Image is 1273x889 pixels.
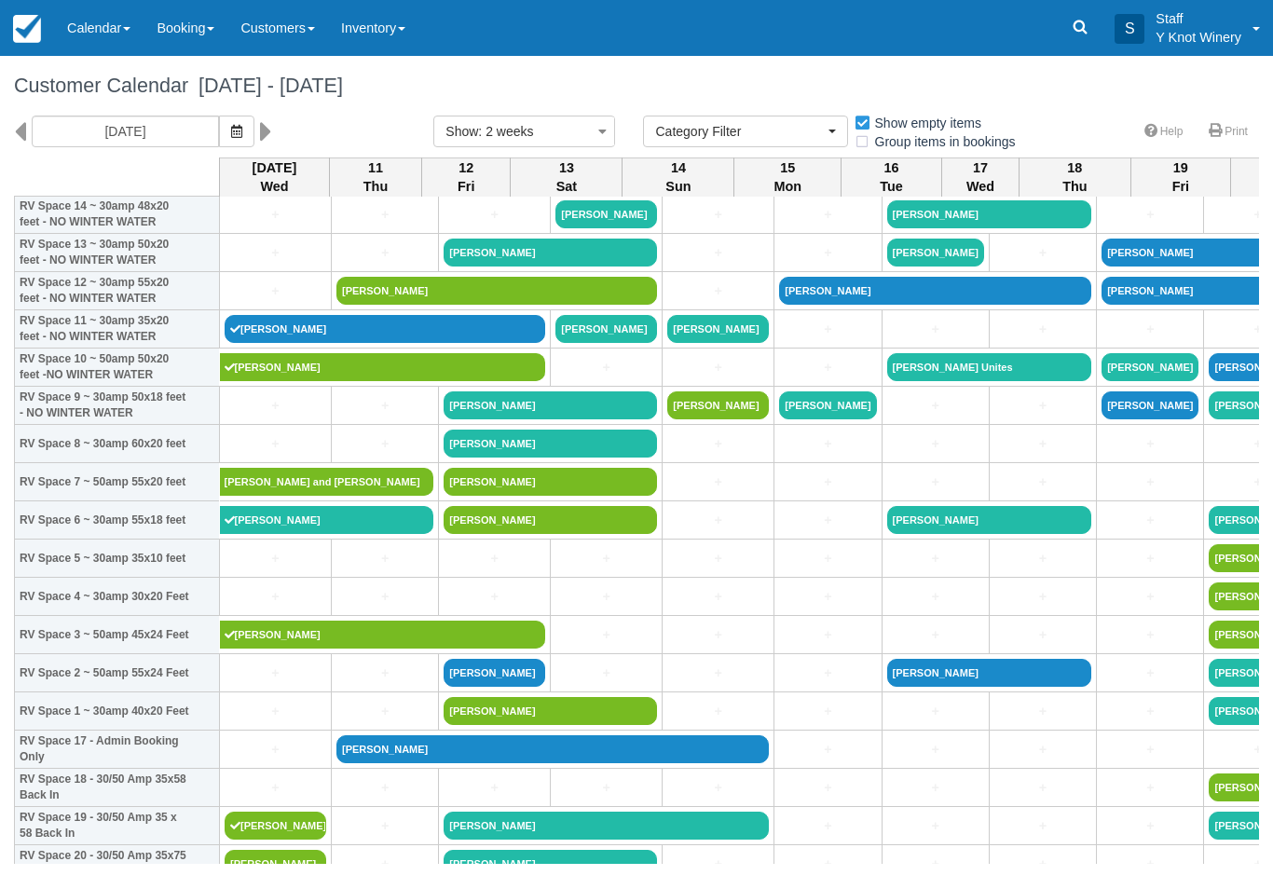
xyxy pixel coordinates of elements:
a: + [887,778,984,798]
a: + [1102,434,1198,454]
p: Y Knot Winery [1156,28,1241,47]
a: + [444,549,545,568]
th: 16 Tue [842,157,942,197]
a: + [887,702,984,721]
a: + [887,740,984,759]
a: + [994,472,1091,492]
a: + [1102,320,1198,339]
a: + [667,663,769,683]
a: + [444,205,545,225]
a: [PERSON_NAME] [779,391,876,419]
a: + [779,511,876,530]
a: [PERSON_NAME] [779,277,1091,305]
span: Show [445,124,478,139]
th: RV Space 11 ~ 30amp 35x20 feet - NO WINTER WATER [15,310,220,349]
a: + [1102,663,1198,683]
th: RV Space 1 ~ 30amp 40x20 Feet [15,692,220,731]
a: + [887,472,984,492]
th: 19 Fri [1130,157,1230,197]
a: + [667,587,769,607]
a: + [225,702,326,721]
a: + [779,855,876,874]
a: + [555,663,657,683]
a: + [887,320,984,339]
th: RV Space 12 ~ 30amp 55x20 feet - NO WINTER WATER [15,272,220,310]
a: + [667,549,769,568]
a: Print [1198,118,1259,145]
a: + [779,625,876,645]
th: RV Space 13 ~ 30amp 50x20 feet - NO WINTER WATER [15,234,220,272]
a: + [779,663,876,683]
a: + [444,778,545,798]
a: Help [1133,118,1195,145]
a: + [336,396,433,416]
a: + [336,816,433,836]
a: + [779,702,876,721]
a: [PERSON_NAME] [887,239,984,267]
a: + [779,587,876,607]
a: + [667,243,769,263]
th: 18 Thu [1019,157,1130,197]
a: + [555,778,657,798]
a: + [1102,740,1198,759]
a: + [225,281,326,301]
a: + [994,320,1091,339]
a: + [1102,625,1198,645]
a: + [667,778,769,798]
a: + [1102,205,1198,225]
a: + [444,587,545,607]
a: [PERSON_NAME] [444,468,657,496]
h1: Customer Calendar [14,75,1259,97]
a: + [555,358,657,377]
a: [PERSON_NAME] [220,621,546,649]
a: + [994,778,1091,798]
a: + [667,358,769,377]
label: Show empty items [854,109,993,137]
a: + [336,205,433,225]
a: + [1102,702,1198,721]
a: + [1102,587,1198,607]
a: + [779,434,876,454]
a: + [994,587,1091,607]
a: + [779,205,876,225]
a: [PERSON_NAME] [667,315,769,343]
th: RV Space 6 ~ 30amp 55x18 feet [15,501,220,540]
span: Category Filter [655,122,824,141]
a: + [667,855,769,874]
a: [PERSON_NAME] [220,353,546,381]
a: + [336,778,433,798]
a: + [887,855,984,874]
a: [PERSON_NAME] Unites [887,353,1092,381]
a: + [887,434,984,454]
a: [PERSON_NAME] [887,506,1092,534]
a: [PERSON_NAME] [1102,353,1198,381]
a: + [1102,778,1198,798]
a: + [667,434,769,454]
th: 15 Mon [734,157,842,197]
th: RV Space 7 ~ 50amp 55x20 feet [15,463,220,501]
a: [PERSON_NAME] [225,315,545,343]
a: + [994,396,1091,416]
a: [PERSON_NAME] [225,850,326,878]
p: Staff [1156,9,1241,28]
a: + [1102,855,1198,874]
a: + [887,549,984,568]
a: + [225,434,326,454]
a: + [225,549,326,568]
th: RV Space 4 ~ 30amp 30x20 Feet [15,578,220,616]
a: [PERSON_NAME] [444,391,657,419]
a: + [1102,549,1198,568]
div: S [1115,14,1144,44]
a: + [336,549,433,568]
a: [PERSON_NAME] [1102,391,1198,419]
th: RV Space 2 ~ 50amp 55x24 Feet [15,654,220,692]
a: [PERSON_NAME] [225,812,326,840]
a: + [555,549,657,568]
a: + [336,587,433,607]
a: + [994,702,1091,721]
a: [PERSON_NAME] [336,735,769,763]
a: + [887,625,984,645]
th: 14 Sun [623,157,734,197]
a: [PERSON_NAME] [444,239,657,267]
span: : 2 weeks [478,124,533,139]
